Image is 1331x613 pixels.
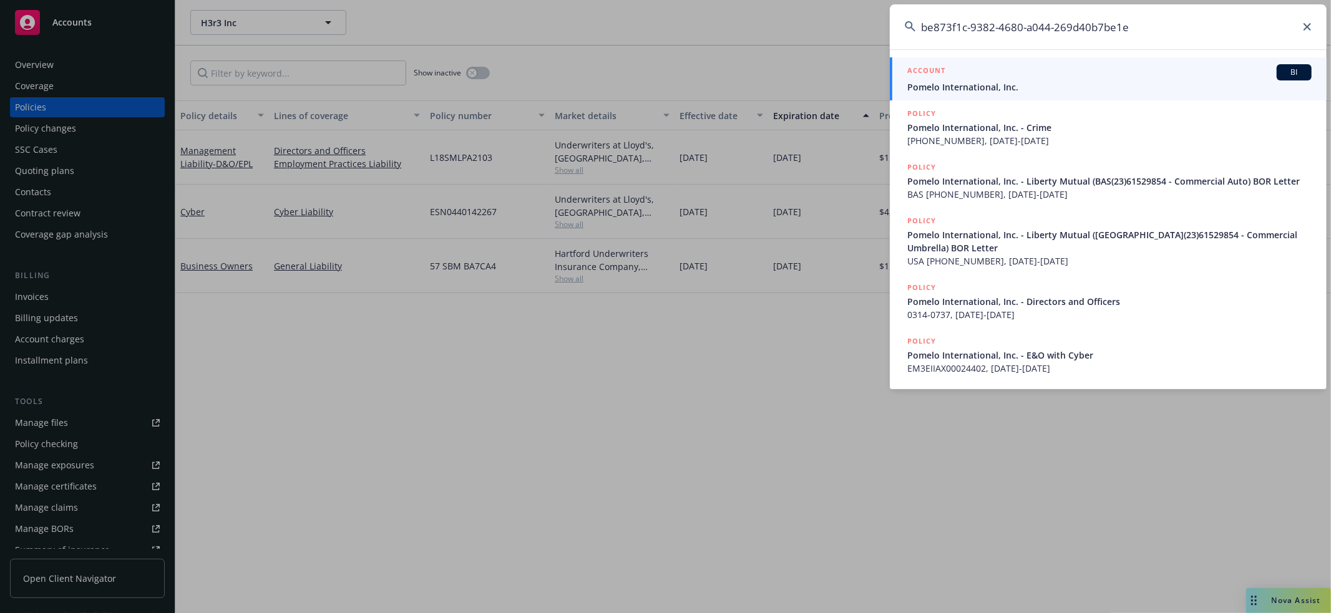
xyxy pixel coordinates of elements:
h5: POLICY [907,107,936,120]
span: 0314-0737, [DATE]-[DATE] [907,308,1312,321]
span: USA [PHONE_NUMBER], [DATE]-[DATE] [907,254,1312,268]
span: Pomelo International, Inc. - Crime [907,121,1312,134]
h5: POLICY [907,161,936,173]
a: POLICYPomelo International, Inc. - Liberty Mutual ([GEOGRAPHIC_DATA](23)61529854 - Commercial Umb... [890,208,1327,274]
a: POLICYPomelo International, Inc. - E&O with CyberEM3EIIAX00024402, [DATE]-[DATE] [890,328,1327,382]
a: POLICYPomelo International, Inc. - Directors and Officers0314-0737, [DATE]-[DATE] [890,274,1327,328]
span: EM3EIIAX00024402, [DATE]-[DATE] [907,362,1312,375]
a: POLICYPomelo International, Inc. - Liberty Mutual (BAS(23)61529854 - Commercial Auto) BOR LetterB... [890,154,1327,208]
span: Pomelo International, Inc. - Liberty Mutual ([GEOGRAPHIC_DATA](23)61529854 - Commercial Umbrella)... [907,228,1312,254]
h5: ACCOUNT [907,64,945,79]
span: Pomelo International, Inc. - Directors and Officers [907,295,1312,308]
span: [PHONE_NUMBER], [DATE]-[DATE] [907,134,1312,147]
h5: POLICY [907,215,936,227]
span: Pomelo International, Inc. - E&O with Cyber [907,349,1312,362]
input: Search... [890,4,1327,49]
h5: POLICY [907,281,936,294]
span: Pomelo International, Inc. - Liberty Mutual (BAS(23)61529854 - Commercial Auto) BOR Letter [907,175,1312,188]
span: BI [1282,67,1307,78]
span: BAS [PHONE_NUMBER], [DATE]-[DATE] [907,188,1312,201]
a: POLICYPomelo International, Inc. - Crime[PHONE_NUMBER], [DATE]-[DATE] [890,100,1327,154]
h5: POLICY [907,335,936,347]
span: Pomelo International, Inc. [907,80,1312,94]
a: ACCOUNTBIPomelo International, Inc. [890,57,1327,100]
